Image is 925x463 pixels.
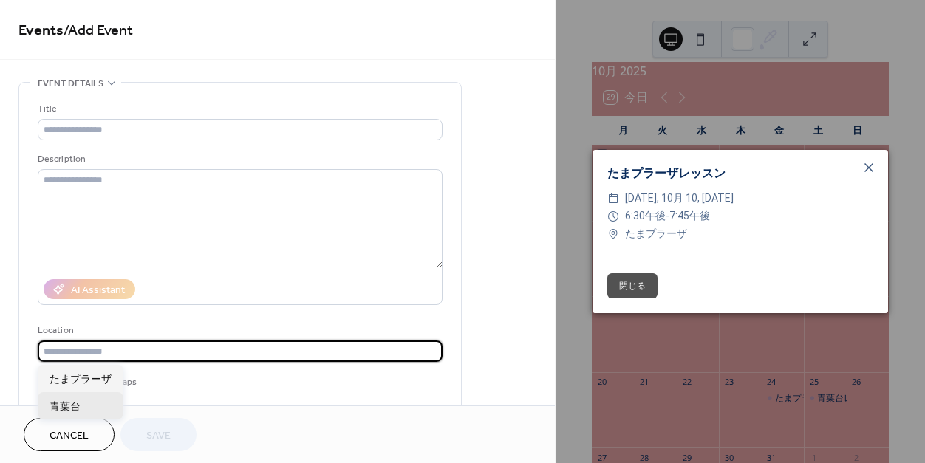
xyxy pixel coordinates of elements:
span: 青葉台 [50,399,81,415]
div: ​ [607,190,619,208]
a: Events [18,16,64,45]
span: [DATE], 10月 10, [DATE] [625,190,734,208]
button: 閉じる [607,273,658,298]
div: Location [38,323,440,338]
span: たまプラーザ [50,372,112,388]
button: Cancel [24,418,115,451]
div: Description [38,151,440,167]
div: たまプラーザレッスン [593,165,888,182]
span: 6:30午後 [625,210,666,222]
span: - [666,210,669,222]
span: たまプラーザ [625,225,687,243]
div: Title [38,101,440,117]
span: Cancel [50,428,89,444]
span: Event details [38,76,103,92]
div: ​ [607,208,619,225]
span: 7:45午後 [669,210,710,222]
div: ​ [607,225,619,243]
span: / Add Event [64,16,133,45]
